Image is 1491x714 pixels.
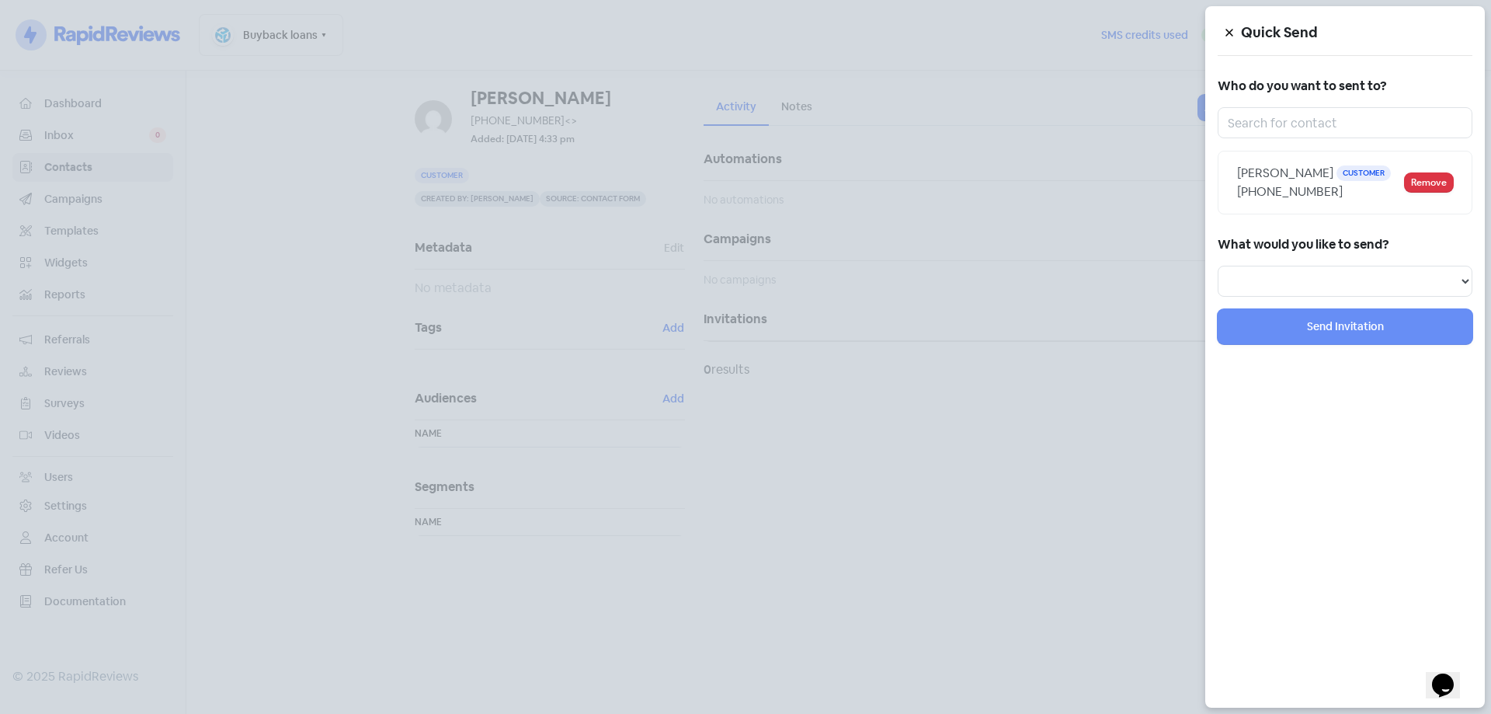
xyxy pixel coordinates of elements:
iframe: chat widget [1426,652,1475,698]
span: [PERSON_NAME] [1237,165,1333,181]
button: Remove [1405,173,1453,192]
div: [PHONE_NUMBER] [1237,183,1405,201]
button: Send Invitation [1218,309,1472,344]
span: Customer [1336,165,1391,181]
input: Search for contact [1218,107,1472,138]
h5: What would you like to send? [1218,233,1472,256]
h5: Quick Send [1241,21,1472,44]
h5: Who do you want to sent to? [1218,75,1472,98]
